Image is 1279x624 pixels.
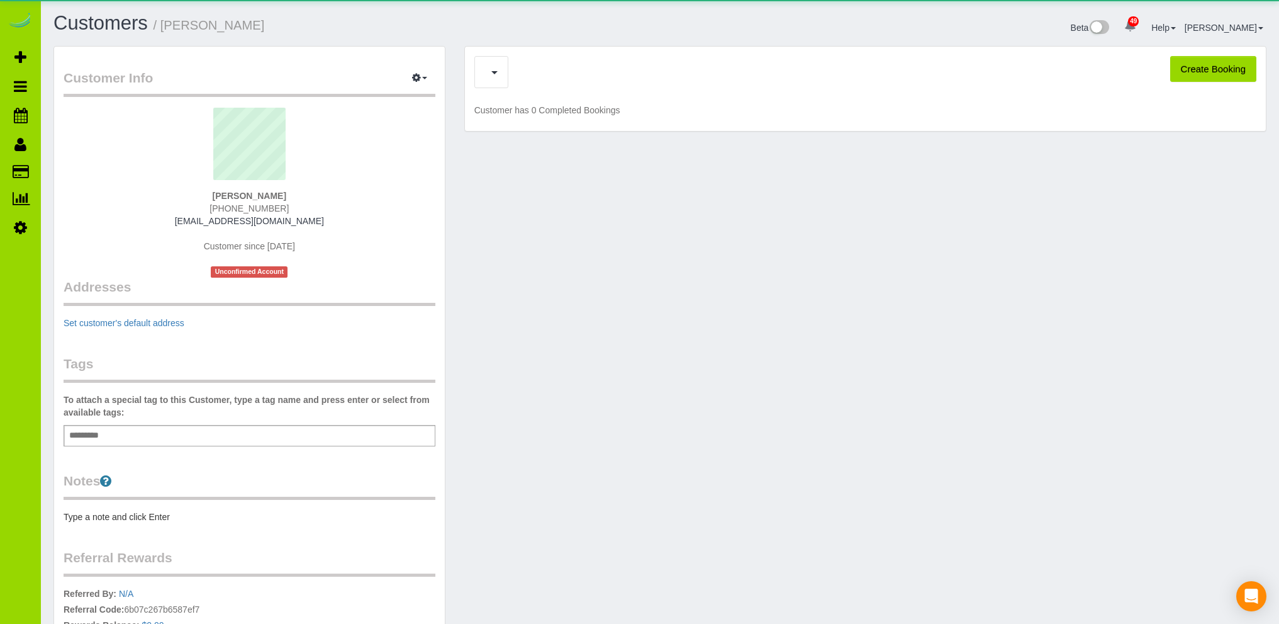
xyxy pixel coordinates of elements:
img: New interface [1088,20,1109,37]
span: [PHONE_NUMBER] [209,203,289,213]
legend: Tags [64,355,435,383]
a: [EMAIL_ADDRESS][DOMAIN_NAME] [175,216,324,226]
a: [PERSON_NAME] [1185,23,1263,33]
a: Help [1151,23,1176,33]
div: Open Intercom Messenger [1236,581,1266,611]
span: Customer since [DATE] [204,241,295,251]
p: Customer has 0 Completed Bookings [474,104,1256,116]
legend: Notes [64,472,435,500]
button: Create Booking [1170,56,1256,82]
a: N/A [119,589,133,599]
a: Customers [53,12,148,34]
label: To attach a special tag to this Customer, type a tag name and press enter or select from availabl... [64,394,435,419]
a: Set customer's default address [64,318,184,328]
pre: Type a note and click Enter [64,511,435,523]
strong: [PERSON_NAME] [213,191,286,201]
a: Beta [1071,23,1110,33]
a: 49 [1118,13,1142,40]
label: Referral Code: [64,603,124,616]
small: / [PERSON_NAME] [154,18,265,32]
span: 49 [1128,16,1139,26]
span: Unconfirmed Account [211,266,288,277]
img: Automaid Logo [8,13,33,30]
legend: Customer Info [64,69,435,97]
label: Referred By: [64,587,116,600]
legend: Referral Rewards [64,548,435,577]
